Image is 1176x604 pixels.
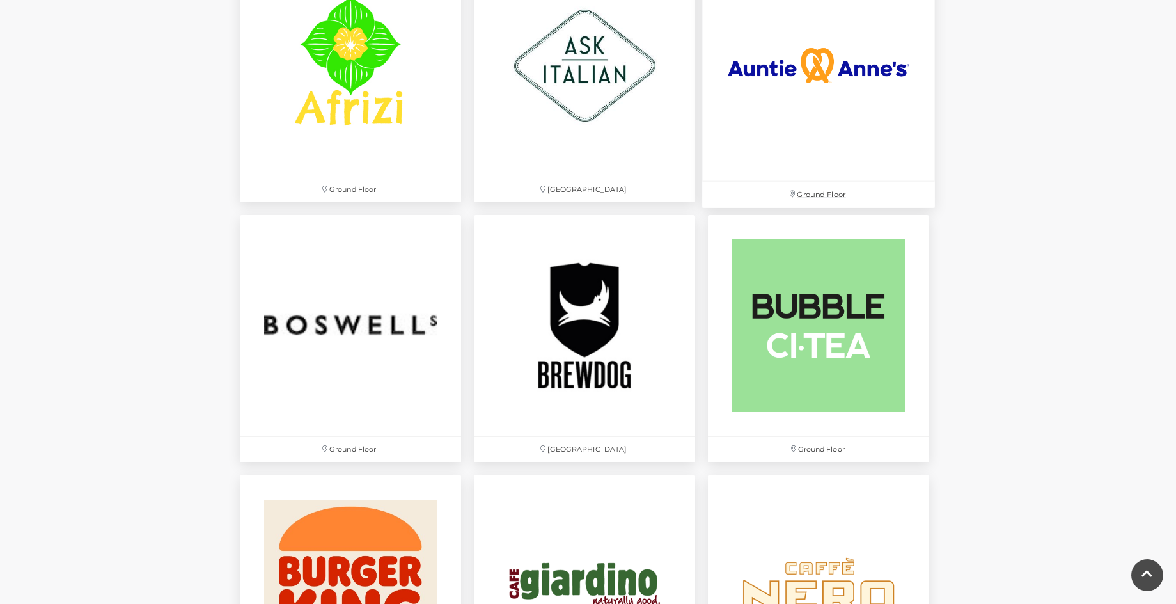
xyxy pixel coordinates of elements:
p: [GEOGRAPHIC_DATA] [474,437,695,462]
p: [GEOGRAPHIC_DATA] [474,177,695,202]
p: Ground Floor [708,437,929,462]
p: Ground Floor [240,437,461,462]
a: [GEOGRAPHIC_DATA] [467,209,702,468]
a: Ground Floor [233,209,467,468]
p: Ground Floor [240,177,461,202]
p: Ground Floor [702,182,935,208]
a: Ground Floor [702,209,936,468]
